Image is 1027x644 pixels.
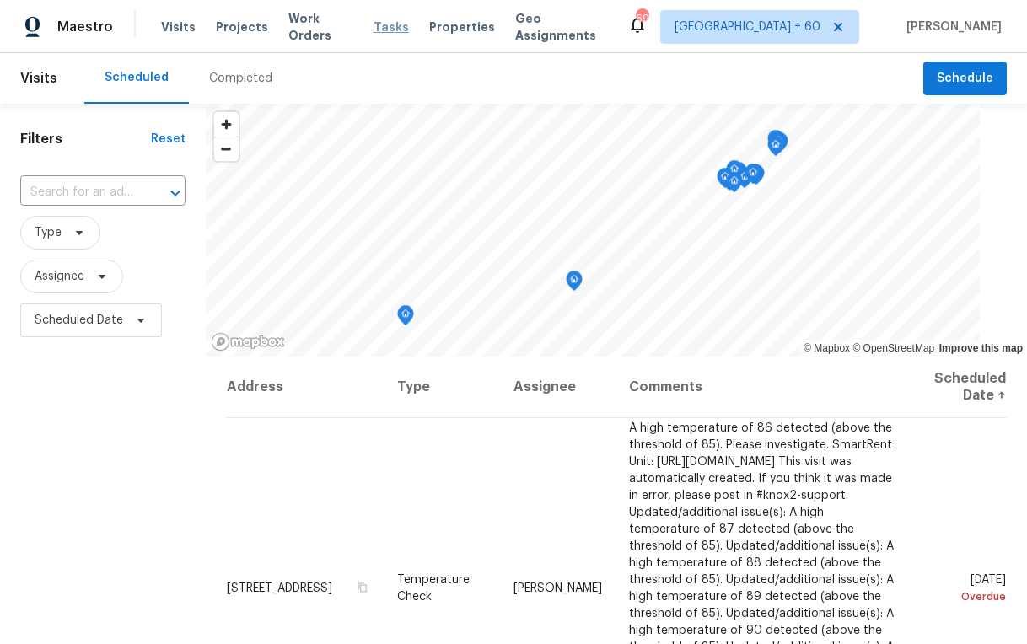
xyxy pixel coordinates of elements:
div: Scheduled [105,69,169,86]
span: Properties [429,19,495,35]
span: Scheduled Date [35,312,123,329]
span: Geo Assignments [515,10,607,44]
span: Schedule [937,68,993,89]
div: Completed [209,70,272,87]
span: Type [35,224,62,241]
span: Tasks [374,21,409,33]
th: Scheduled Date ↑ [911,357,1007,418]
span: [GEOGRAPHIC_DATA] + 60 [675,19,820,35]
div: Map marker [770,131,787,158]
button: Zoom out [214,137,239,161]
a: Improve this map [939,342,1023,354]
div: Map marker [772,132,788,158]
span: [PERSON_NAME] [513,582,602,593]
th: Address [226,357,384,418]
th: Type [384,357,500,418]
div: Reset [151,131,186,148]
a: OpenStreetMap [852,342,934,354]
th: Assignee [500,357,616,418]
div: Map marker [566,271,583,297]
span: Assignee [35,268,84,285]
h1: Filters [20,131,151,148]
canvas: Map [206,104,980,357]
div: Overdue [924,588,1006,604]
span: Visits [20,60,57,97]
button: Zoom in [214,112,239,137]
div: Map marker [767,130,784,156]
span: Work Orders [288,10,353,44]
div: Map marker [745,164,761,190]
span: Projects [216,19,268,35]
div: Map marker [767,136,784,162]
div: Map marker [736,168,753,194]
div: Map marker [726,160,743,186]
span: [PERSON_NAME] [900,19,1002,35]
div: Map marker [748,164,765,191]
button: Open [164,181,187,205]
input: Search for an address... [20,180,138,206]
span: Visits [161,19,196,35]
a: Mapbox [804,342,850,354]
span: Temperature Check [397,573,470,602]
div: Map marker [745,164,762,190]
div: Map marker [397,305,414,331]
span: [DATE] [924,573,1006,604]
div: Map marker [730,162,747,188]
a: Mapbox homepage [211,332,285,352]
div: Map marker [717,168,734,194]
span: Maestro [57,19,113,35]
span: [STREET_ADDRESS] [227,582,332,593]
div: 693 [636,10,648,27]
th: Comments [616,357,911,418]
div: Map marker [726,172,743,198]
button: Schedule [923,62,1007,96]
button: Copy Address [355,579,370,594]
